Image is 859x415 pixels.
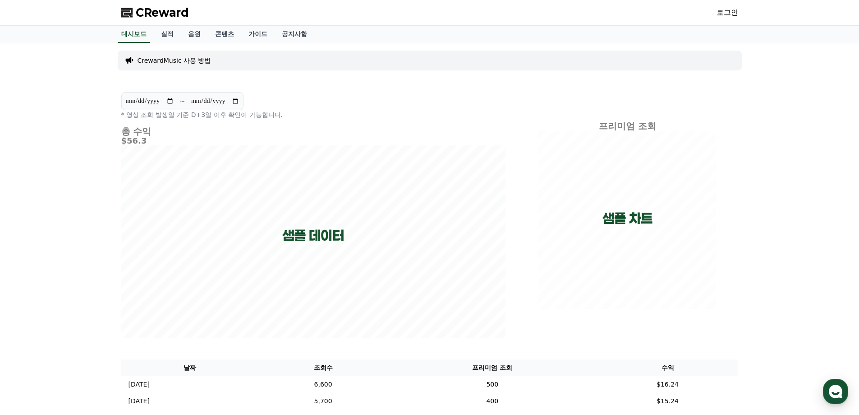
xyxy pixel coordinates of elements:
[121,136,505,145] h5: $56.3
[597,376,738,393] td: $16.24
[60,286,116,309] a: 대화
[275,26,314,43] a: 공지사항
[538,121,717,131] h4: 프리미엄 조회
[138,56,211,65] a: CrewardMusic 사용 방법
[3,286,60,309] a: 홈
[282,228,344,244] p: 샘플 데이터
[208,26,241,43] a: 콘텐츠
[179,96,185,107] p: ~
[602,210,652,227] p: 샘플 차트
[259,376,387,393] td: 6,600
[116,286,173,309] a: 설정
[129,380,150,389] p: [DATE]
[28,300,34,307] span: 홈
[121,126,505,136] h4: 총 수익
[118,26,150,43] a: 대시보드
[387,393,597,410] td: 400
[121,110,505,119] p: * 영상 조회 발생일 기준 D+3일 이후 확인이 가능합니다.
[241,26,275,43] a: 가이드
[181,26,208,43] a: 음원
[717,7,738,18] a: 로그인
[597,393,738,410] td: $15.24
[136,5,189,20] span: CReward
[259,359,387,376] th: 조회수
[154,26,181,43] a: 실적
[387,359,597,376] th: 프리미엄 조회
[121,5,189,20] a: CReward
[83,300,93,308] span: 대화
[597,359,738,376] th: 수익
[129,396,150,406] p: [DATE]
[387,376,597,393] td: 500
[139,300,150,307] span: 설정
[121,359,259,376] th: 날짜
[259,393,387,410] td: 5,700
